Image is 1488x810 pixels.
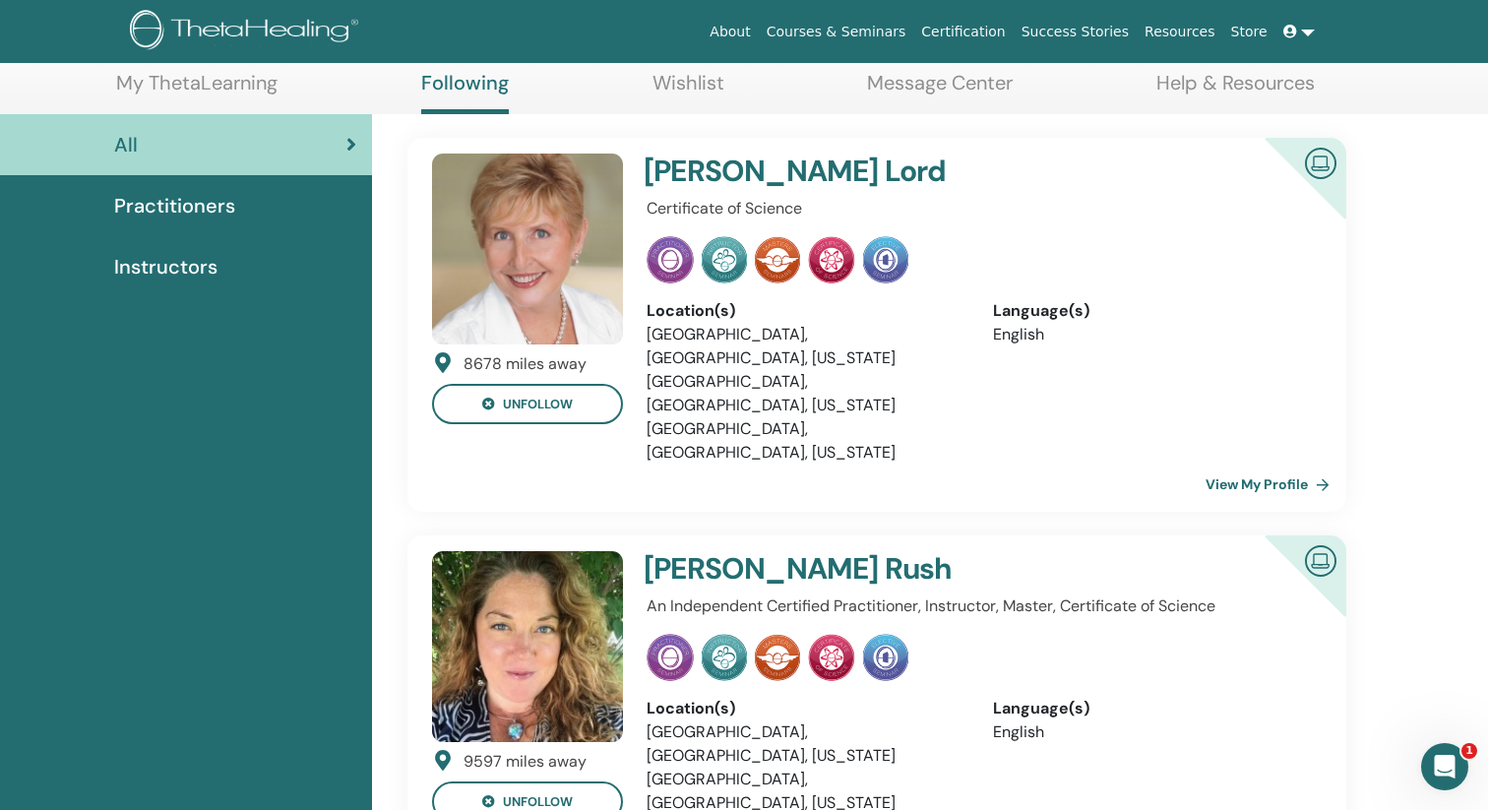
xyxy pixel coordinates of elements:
a: Success Stories [1014,14,1137,50]
div: Location(s) [647,299,963,323]
span: 1 [1461,743,1477,759]
li: [GEOGRAPHIC_DATA], [GEOGRAPHIC_DATA], [US_STATE] [647,370,963,417]
iframe: Intercom live chat [1421,743,1468,790]
h4: [PERSON_NAME] Lord [644,154,1198,189]
img: default.jpg [432,551,623,742]
a: My ThetaLearning [116,71,278,109]
a: Help & Resources [1156,71,1315,109]
a: Wishlist [652,71,724,109]
div: Certified Online Instructor [1233,138,1346,251]
div: Location(s) [647,697,963,720]
a: Following [421,71,509,114]
a: View My Profile [1206,465,1337,504]
li: English [993,323,1310,346]
a: Certification [913,14,1013,50]
a: Message Center [867,71,1013,109]
span: Instructors [114,252,217,281]
p: An Independent Certified Practitioner, Instructor, Master, Certificate of Science [647,594,1310,618]
a: Resources [1137,14,1223,50]
div: Language(s) [993,697,1310,720]
p: Certificate of Science [647,197,1310,220]
span: All [114,130,138,159]
div: 9597 miles away [464,750,587,774]
img: Certified Online Instructor [1297,140,1344,184]
li: [GEOGRAPHIC_DATA], [GEOGRAPHIC_DATA], [US_STATE] [647,417,963,465]
h4: [PERSON_NAME] Rush [644,551,1198,587]
a: Store [1223,14,1275,50]
li: English [993,720,1310,744]
span: Practitioners [114,191,235,220]
img: logo.png [130,10,365,54]
img: Certified Online Instructor [1297,537,1344,582]
a: Courses & Seminars [759,14,914,50]
div: Certified Online Instructor [1233,535,1346,649]
div: Language(s) [993,299,1310,323]
img: default.jpg [432,154,623,344]
button: unfollow [432,384,623,424]
div: 8678 miles away [464,352,587,376]
a: About [702,14,758,50]
li: [GEOGRAPHIC_DATA], [GEOGRAPHIC_DATA], [US_STATE] [647,323,963,370]
li: [GEOGRAPHIC_DATA], [GEOGRAPHIC_DATA], [US_STATE] [647,720,963,768]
